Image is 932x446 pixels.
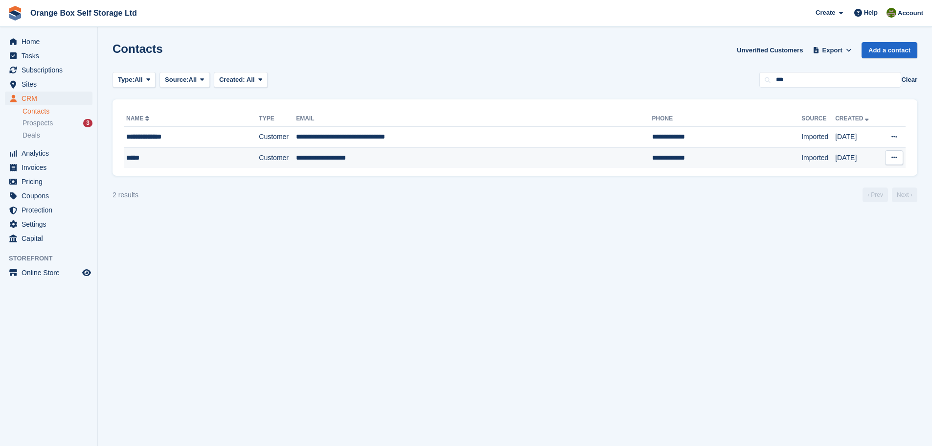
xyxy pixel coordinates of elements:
span: Source: [165,75,188,85]
span: Sites [22,77,80,91]
nav: Page [861,188,919,202]
button: Created: All [214,72,268,88]
a: menu [5,63,92,77]
th: Email [296,111,652,127]
a: Created [835,115,871,122]
a: menu [5,175,92,188]
span: Subscriptions [22,63,80,77]
a: menu [5,35,92,48]
span: Created: [219,76,245,83]
span: Deals [23,131,40,140]
button: Clear [901,75,917,85]
span: Prospects [23,118,53,128]
a: menu [5,146,92,160]
h1: Contacts [113,42,163,55]
a: menu [5,203,92,217]
span: Type: [118,75,135,85]
button: Source: All [159,72,210,88]
a: menu [5,266,92,280]
td: Imported [801,147,835,168]
td: Customer [259,127,296,148]
th: Type [259,111,296,127]
a: Add a contact [862,42,917,58]
a: Deals [23,130,92,141]
a: Prospects 3 [23,118,92,128]
span: Create [816,8,835,18]
a: menu [5,189,92,203]
td: Imported [801,127,835,148]
a: Next [892,188,917,202]
span: Help [864,8,878,18]
a: menu [5,232,92,245]
span: Invoices [22,161,80,174]
a: Preview store [81,267,92,279]
span: Home [22,35,80,48]
span: Capital [22,232,80,245]
a: Unverified Customers [733,42,807,58]
td: Customer [259,147,296,168]
a: menu [5,77,92,91]
span: Settings [22,217,80,231]
button: Type: All [113,72,156,88]
span: Account [898,8,923,18]
button: Export [811,42,854,58]
td: [DATE] [835,127,880,148]
a: menu [5,217,92,231]
a: Contacts [23,107,92,116]
span: All [247,76,255,83]
span: Pricing [22,175,80,188]
span: Protection [22,203,80,217]
th: Phone [652,111,802,127]
a: menu [5,92,92,105]
a: Previous [863,188,888,202]
img: stora-icon-8386f47178a22dfd0bd8f6a31ec36ba5ce8667c1dd55bd0f319d3a0aa187defe.svg [8,6,23,21]
span: Analytics [22,146,80,160]
td: [DATE] [835,147,880,168]
a: Orange Box Self Storage Ltd [26,5,141,21]
div: 3 [83,119,92,127]
span: Online Store [22,266,80,280]
span: Coupons [22,189,80,203]
span: All [189,75,197,85]
th: Source [801,111,835,127]
img: Pippa White [887,8,896,18]
div: 2 results [113,190,138,200]
span: All [135,75,143,85]
a: menu [5,161,92,174]
a: menu [5,49,92,63]
span: Tasks [22,49,80,63]
span: CRM [22,92,80,105]
span: Storefront [9,254,97,263]
span: Export [822,46,842,55]
a: Name [126,115,151,122]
